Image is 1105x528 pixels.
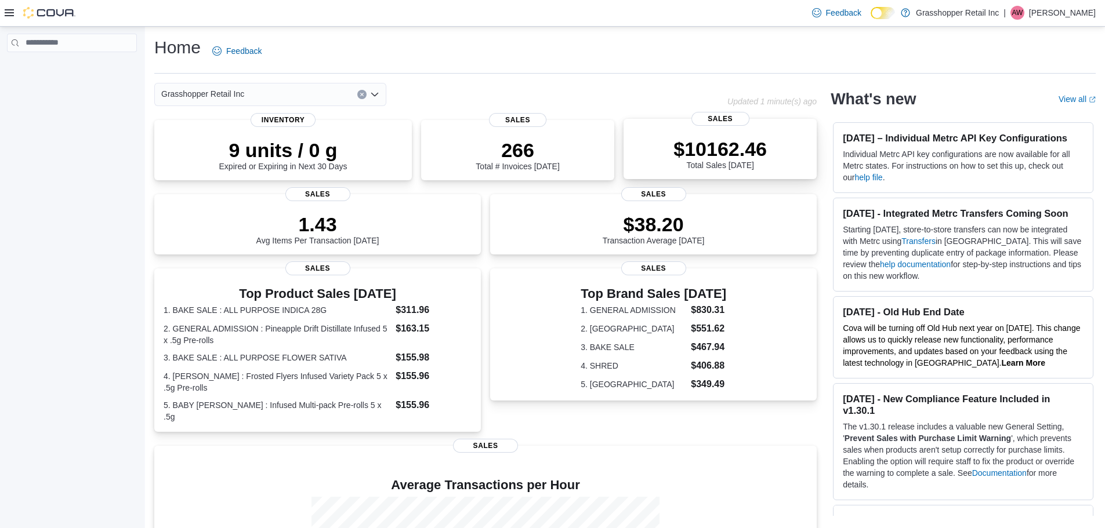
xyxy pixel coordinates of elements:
dd: $467.94 [691,340,726,354]
h2: What's new [831,90,916,108]
dd: $311.96 [396,303,472,317]
a: Learn More [1002,358,1045,367]
p: 266 [476,139,559,162]
span: Sales [453,439,518,453]
p: $38.20 [603,213,705,236]
nav: Complex example [7,54,137,82]
dd: $349.49 [691,377,726,391]
dt: 3. BAKE SALE : ALL PURPOSE FLOWER SATIVA [164,352,391,363]
dd: $155.98 [396,351,472,365]
p: Grasshopper Retail Inc [916,6,999,20]
h3: [DATE] - New Compliance Feature Included in v1.30.1 [843,393,1084,416]
p: Individual Metrc API key configurations are now available for all Metrc states. For instructions ... [843,148,1084,183]
h1: Home [154,36,201,59]
p: 9 units / 0 g [219,139,347,162]
p: The v1.30.1 release includes a valuable new General Setting, ' ', which prevents sales when produ... [843,421,1084,490]
dt: 3. BAKE SALE [581,341,686,353]
dt: 1. GENERAL ADMISSION [581,304,686,316]
p: 1.43 [256,213,379,236]
dt: 5. BABY [PERSON_NAME] : Infused Multi-pack Pre-rolls 5 x .5g [164,399,391,423]
h4: Average Transactions per Hour [164,478,807,492]
div: Total Sales [DATE] [673,137,767,170]
div: Total # Invoices [DATE] [476,139,559,171]
p: [PERSON_NAME] [1029,6,1096,20]
strong: Prevent Sales with Purchase Limit Warning [845,434,1011,443]
dd: $406.88 [691,359,726,373]
span: Feedback [226,45,262,57]
span: Grasshopper Retail Inc [161,87,244,101]
p: Updated 1 minute(s) ago [727,97,817,106]
a: help documentation [880,260,951,269]
a: Transfers [901,236,936,246]
a: View allExternal link [1059,94,1096,104]
dt: 5. [GEOGRAPHIC_DATA] [581,378,686,390]
span: Cova will be turning off Old Hub next year on [DATE]. This change allows us to quickly release ne... [843,323,1080,367]
p: | [1003,6,1006,20]
img: Cova [23,7,75,19]
dd: $163.15 [396,322,472,336]
dd: $155.96 [396,369,472,383]
span: Sales [285,187,350,201]
div: Expired or Expiring in Next 30 Days [219,139,347,171]
div: Avg Items Per Transaction [DATE] [256,213,379,245]
h3: Top Brand Sales [DATE] [581,287,726,301]
button: Clear input [357,90,367,99]
a: Documentation [972,468,1027,478]
a: Feedback [807,1,866,24]
input: Dark Mode [871,7,895,19]
dt: 4. [PERSON_NAME] : Frosted Flyers Infused Variety Pack 5 x .5g Pre-rolls [164,370,391,394]
span: Sales [691,112,749,126]
div: Avril Wiskin [1010,6,1024,20]
a: help file [854,173,882,182]
h3: [DATE] – Individual Metrc API Key Configurations [843,132,1084,144]
span: Sales [285,261,350,275]
p: $10162.46 [673,137,767,161]
button: Open list of options [370,90,379,99]
h3: Top Product Sales [DATE] [164,287,472,301]
dd: $551.62 [691,322,726,336]
dt: 1. BAKE SALE : ALL PURPOSE INDICA 28G [164,304,391,316]
dd: $830.31 [691,303,726,317]
dt: 2. [GEOGRAPHIC_DATA] [581,323,686,334]
span: Sales [621,187,686,201]
dt: 4. SHRED [581,360,686,372]
dt: 2. GENERAL ADMISSION : Pineapple Drift Distillate Infused 5 x .5g Pre-rolls [164,323,391,346]
h3: [DATE] - Old Hub End Date [843,306,1084,318]
span: AW [1012,6,1023,20]
div: Transaction Average [DATE] [603,213,705,245]
span: Sales [621,261,686,275]
span: Sales [489,113,547,127]
svg: External link [1089,96,1096,103]
span: Inventory [251,113,316,127]
p: Starting [DATE], store-to-store transfers can now be integrated with Metrc using in [GEOGRAPHIC_D... [843,224,1084,282]
a: Feedback [208,39,266,63]
dd: $155.96 [396,398,472,412]
h3: [DATE] - Integrated Metrc Transfers Coming Soon [843,207,1084,219]
span: Feedback [826,7,861,19]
